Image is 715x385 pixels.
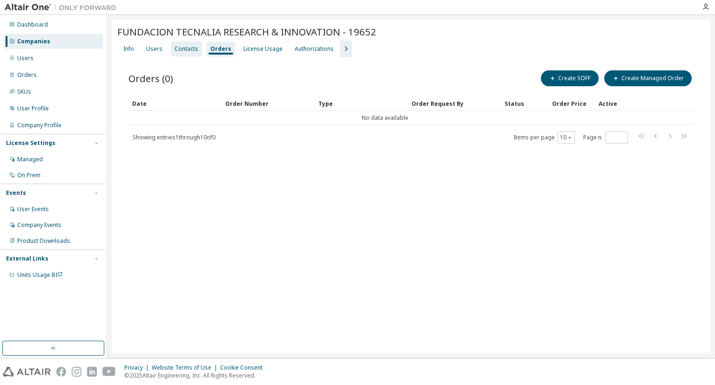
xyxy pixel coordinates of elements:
div: Orders [17,71,37,79]
div: Contacts [175,45,198,53]
div: Info [123,45,134,53]
div: Managed [17,156,43,163]
span: FUNDACION TECNALIA RESEARCH & INNOVATION - 19652 [117,25,376,38]
div: Status [505,96,545,111]
div: Dashboard [17,21,48,28]
div: Type [318,96,404,111]
span: Showing entries 1 through 10 of 0 [133,133,216,141]
div: Product Downloads [17,237,70,245]
div: Users [17,55,34,62]
div: SKUs [17,88,31,96]
img: instagram.svg [72,367,81,377]
div: Companies [17,38,50,45]
div: License Settings [6,139,55,147]
div: Website Terms of Use [152,364,220,371]
div: Order Price [552,96,591,111]
img: youtube.svg [102,367,116,377]
div: Events [6,189,26,197]
img: Altair One [5,3,121,12]
div: User Events [17,206,49,213]
div: Order Number [225,96,311,111]
div: Company Events [17,221,61,229]
span: Page n. [583,131,628,144]
div: Users [146,45,162,53]
div: License Usage [243,45,283,53]
img: altair_logo.svg [3,367,51,377]
img: linkedin.svg [87,367,97,377]
span: Units Usage BI [17,271,63,279]
img: facebook.svg [56,367,66,377]
p: © 2025 Altair Engineering, Inc. All Rights Reserved. [124,371,268,379]
span: Orders (0) [128,72,173,85]
div: On Prem [17,172,40,179]
div: Privacy [124,364,152,371]
button: Create SOFF [541,70,599,86]
div: External Links [6,255,48,262]
div: Company Profile [17,122,61,129]
button: 10 [560,134,573,141]
div: Orders [210,45,231,53]
div: Authorizations [295,45,334,53]
button: Create Managed Order [604,70,692,86]
div: User Profile [17,105,49,112]
td: No data available [128,111,641,125]
div: Cookie Consent [220,364,268,371]
span: Items per page [513,131,575,144]
div: Date [132,96,218,111]
div: Order Request By [411,96,497,111]
div: Active [599,96,638,111]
